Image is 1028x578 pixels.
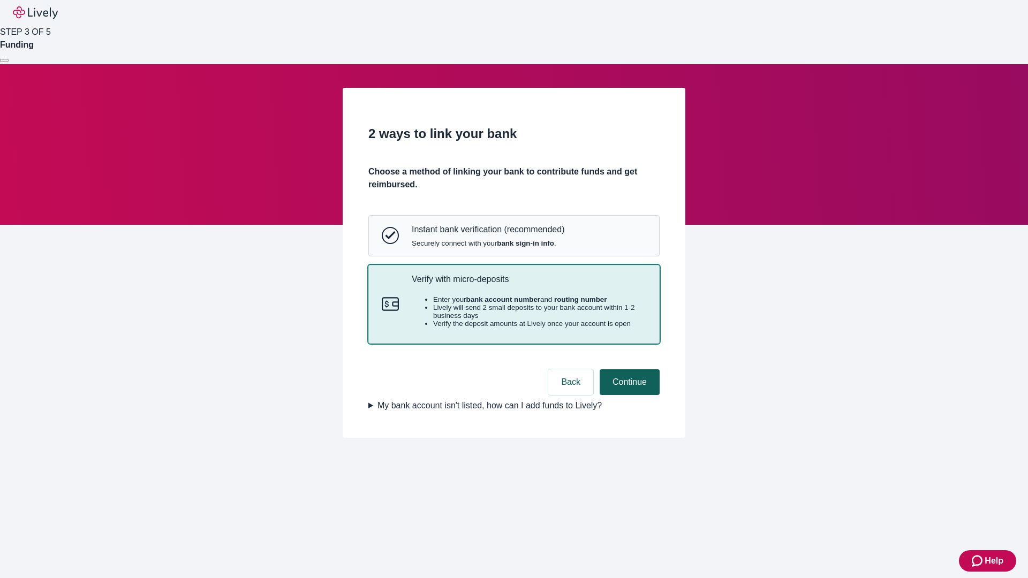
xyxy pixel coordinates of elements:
svg: Micro-deposits [382,295,399,313]
h2: 2 ways to link your bank [368,124,660,143]
p: Instant bank verification (recommended) [412,224,564,234]
svg: Zendesk support icon [972,554,985,567]
button: Micro-depositsVerify with micro-depositsEnter yourbank account numberand routing numberLively wil... [369,265,659,344]
li: Lively will send 2 small deposits to your bank account within 1-2 business days [433,303,646,320]
button: Instant bank verificationInstant bank verification (recommended)Securely connect with yourbank si... [369,216,659,255]
button: Zendesk support iconHelp [959,550,1016,572]
li: Enter your and [433,295,646,303]
span: Securely connect with your . [412,239,564,247]
strong: bank sign-in info [497,239,554,247]
img: Lively [13,6,58,19]
strong: bank account number [466,295,541,303]
button: Back [548,369,593,395]
span: Help [985,554,1003,567]
p: Verify with micro-deposits [412,274,646,284]
summary: My bank account isn't listed, how can I add funds to Lively? [368,399,660,412]
li: Verify the deposit amounts at Lively once your account is open [433,320,646,328]
strong: routing number [554,295,607,303]
button: Continue [600,369,660,395]
svg: Instant bank verification [382,227,399,244]
h4: Choose a method of linking your bank to contribute funds and get reimbursed. [368,165,660,191]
